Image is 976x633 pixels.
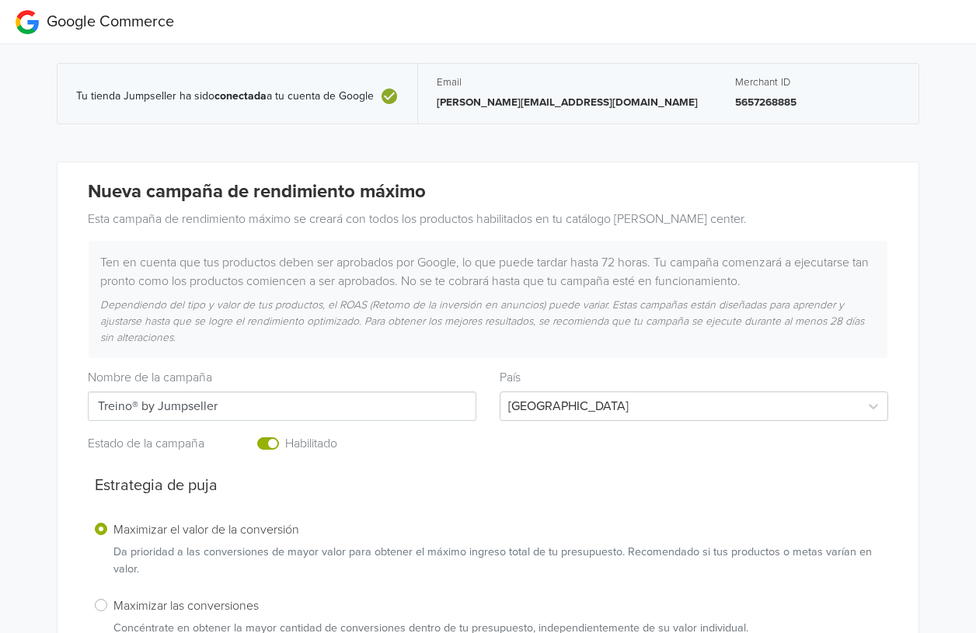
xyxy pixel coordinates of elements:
h6: Maximizar las conversiones [113,599,748,614]
p: Da prioridad a las conversiones de mayor valor para obtener el máximo ingreso total de tu presupu... [113,544,881,577]
h6: País [500,370,888,385]
b: conectada [214,89,267,103]
p: [PERSON_NAME][EMAIL_ADDRESS][DOMAIN_NAME] [437,95,698,110]
span: Google Commerce [47,12,174,31]
input: Campaign name [88,391,476,421]
span: Tu tienda Jumpseller ha sido a tu cuenta de Google [76,90,374,103]
h6: Habilitado [285,436,423,451]
div: Esta campaña de rendimiento máximo se creará con todos los productos habilitados en tu catálogo [... [76,210,900,228]
div: Ten en cuenta que tus productos deben ser aprobados por Google, lo que puede tardar hasta 72 hora... [89,253,887,290]
h5: Estrategia de puja [95,476,881,495]
h6: Maximizar el valor de la conversión [113,523,881,537]
h6: Nombre de la campaña [88,370,476,385]
h4: Nueva campaña de rendimiento máximo [88,181,888,203]
div: Dependiendo del tipo y valor de tus productos, el ROAS (Retorno de la inversión en anuncios) pued... [89,297,887,346]
h6: Estado de la campaña [88,436,214,451]
h5: Merchant ID [735,76,900,89]
h5: Email [437,76,698,89]
p: 5657268885 [735,95,900,110]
